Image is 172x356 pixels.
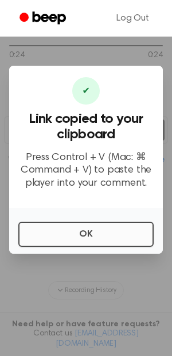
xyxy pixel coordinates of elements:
div: ✔ [72,77,100,105]
button: OK [18,222,154,247]
p: Press Control + V (Mac: ⌘ Command + V) to paste the player into your comment. [18,151,154,190]
a: Beep [11,7,76,30]
h3: Link copied to your clipboard [18,111,154,142]
a: Log Out [105,5,161,32]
